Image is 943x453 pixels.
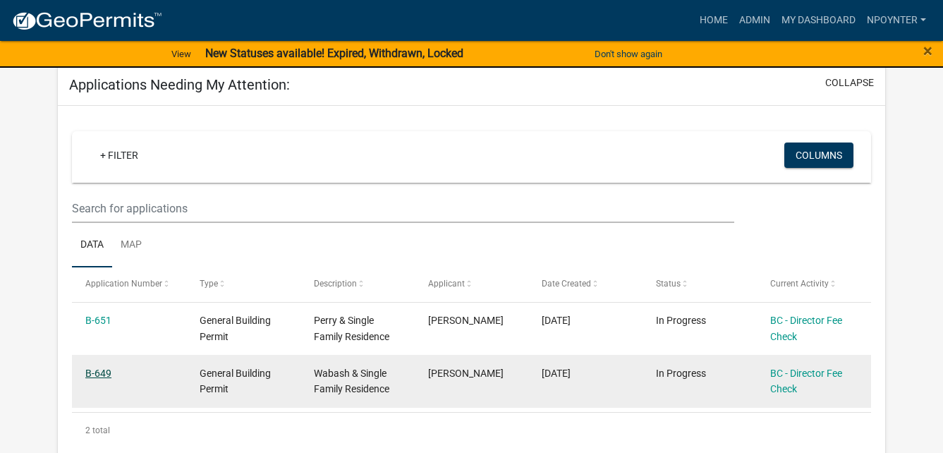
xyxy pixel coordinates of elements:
span: Date Created [542,279,591,289]
span: 08/21/2025 [542,368,571,379]
span: General Building Permit [200,368,271,395]
a: View [166,42,197,66]
span: 08/21/2025 [542,315,571,326]
datatable-header-cell: Application Number [72,267,186,301]
span: × [923,41,932,61]
a: BC - Director Fee Check [770,315,842,342]
datatable-header-cell: Type [186,267,300,301]
span: Type [200,279,218,289]
a: + Filter [89,143,150,168]
span: General Building Permit [200,315,271,342]
span: Applicant [428,279,465,289]
datatable-header-cell: Status [643,267,757,301]
a: Npoynter [861,7,932,34]
a: B-649 [85,368,111,379]
button: Columns [784,143,853,168]
a: My Dashboard [776,7,861,34]
span: In Progress [656,315,706,326]
datatable-header-cell: Applicant [414,267,528,301]
span: Description [314,279,357,289]
a: Data [72,223,112,268]
datatable-header-cell: Description [300,267,415,301]
datatable-header-cell: Date Created [528,267,643,301]
h5: Applications Needing My Attention: [69,76,290,93]
span: Wabash & Single Family Residence [314,368,389,395]
a: Admin [734,7,776,34]
span: Status [656,279,681,289]
a: B-651 [85,315,111,326]
span: Current Activity [770,279,829,289]
span: Shane Weist [428,315,504,326]
button: Close [923,42,932,59]
input: Search for applications [72,194,734,223]
button: collapse [825,75,874,90]
div: 2 total [72,413,871,448]
span: In Progress [656,368,706,379]
a: BC - Director Fee Check [770,368,842,395]
datatable-header-cell: Current Activity [757,267,871,301]
span: Application Number [85,279,162,289]
strong: New Statuses available! Expired, Withdrawn, Locked [205,47,463,60]
button: Don't show again [589,42,668,66]
a: Map [112,223,150,268]
a: Home [694,7,734,34]
span: Shane Weist [428,368,504,379]
span: Perry & Single Family Residence [314,315,389,342]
